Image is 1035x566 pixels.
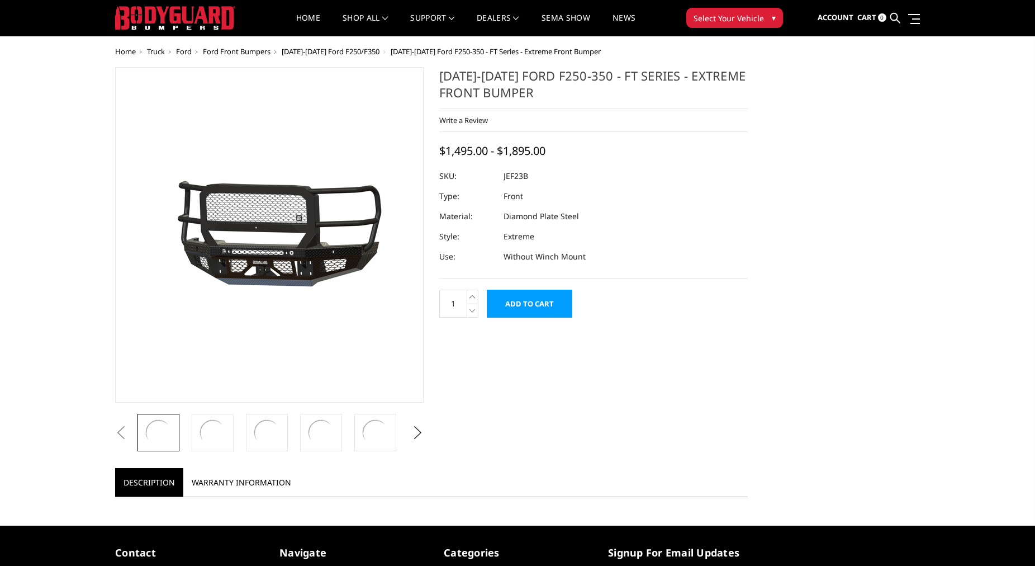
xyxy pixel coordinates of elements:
a: Dealers [477,14,519,36]
h5: signup for email updates [608,545,756,560]
a: SEMA Show [542,14,590,36]
dt: Material: [439,206,495,227]
span: Account [818,12,853,22]
img: 2023-2026 Ford F250-350 - FT Series - Extreme Front Bumper [251,417,282,448]
img: 2023-2026 Ford F250-350 - FT Series - Extreme Front Bumper [360,417,391,448]
a: Write a Review [439,115,488,125]
button: Previous [112,424,129,441]
dd: JEF23B [504,166,528,186]
button: Next [410,424,426,441]
img: 2023-2026 Ford F250-350 - FT Series - Extreme Front Bumper [306,417,336,448]
dt: SKU: [439,166,495,186]
dd: Front [504,186,523,206]
dd: Extreme [504,227,534,247]
span: 0 [878,13,886,22]
img: 2023-2026 Ford F250-350 - FT Series - Extreme Front Bumper [130,169,409,300]
h5: contact [115,545,263,560]
span: [DATE]-[DATE] Ford F250-350 - FT Series - Extreme Front Bumper [391,46,601,56]
a: [DATE]-[DATE] Ford F250/F350 [282,46,379,56]
input: Add to Cart [487,290,572,318]
span: $1,495.00 - $1,895.00 [439,143,545,158]
span: ▾ [772,12,776,23]
span: Cart [857,12,876,22]
dt: Style: [439,227,495,247]
a: Account [818,3,853,33]
span: Select Your Vehicle [694,12,764,24]
a: 2023-2026 Ford F250-350 - FT Series - Extreme Front Bumper [115,67,424,403]
img: BODYGUARD BUMPERS [115,6,235,30]
a: shop all [343,14,388,36]
dd: Diamond Plate Steel [504,206,579,227]
img: 2023-2026 Ford F250-350 - FT Series - Extreme Front Bumper [143,417,174,448]
h5: Categories [444,545,591,560]
a: Cart 0 [857,3,886,33]
dd: Without Winch Mount [504,247,586,267]
dt: Type: [439,186,495,206]
dt: Use: [439,247,495,267]
a: Support [410,14,454,36]
a: Truck [147,46,165,56]
a: Ford Front Bumpers [203,46,270,56]
a: News [613,14,635,36]
h1: [DATE]-[DATE] Ford F250-350 - FT Series - Extreme Front Bumper [439,67,748,109]
button: Select Your Vehicle [686,8,783,28]
a: Home [296,14,320,36]
a: Home [115,46,136,56]
h5: Navigate [279,545,427,560]
a: Ford [176,46,192,56]
a: Warranty Information [183,468,300,497]
img: 2023-2026 Ford F250-350 - FT Series - Extreme Front Bumper [197,417,228,448]
a: Description [115,468,183,497]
